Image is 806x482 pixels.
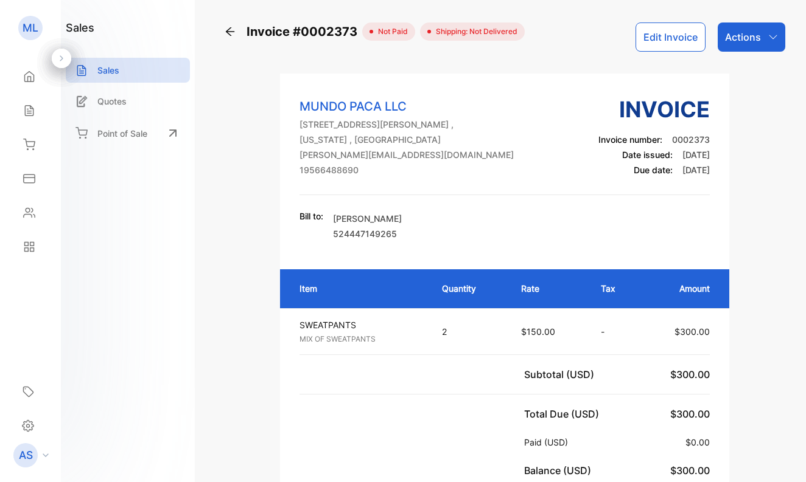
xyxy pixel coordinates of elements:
p: Amount [654,282,710,295]
p: Item [300,282,418,295]
p: Total Due (USD) [524,407,604,421]
p: MIX OF SWEATPANTS [300,334,420,345]
span: $150.00 [521,326,555,337]
p: [US_STATE] , [GEOGRAPHIC_DATA] [300,133,514,146]
span: $300.00 [670,368,710,380]
p: Rate [521,282,576,295]
span: not paid [373,26,408,37]
p: Paid (USD) [524,436,573,449]
p: - [601,325,629,338]
p: 19566488690 [300,164,514,176]
p: Point of Sale [97,127,147,140]
span: Invoice #0002373 [247,22,362,41]
p: Actions [725,30,761,44]
span: [DATE] [682,165,710,175]
span: 0002373 [672,134,710,145]
p: [PERSON_NAME][EMAIL_ADDRESS][DOMAIN_NAME] [300,148,514,161]
h3: Invoice [598,93,710,126]
span: Invoice number: [598,134,662,145]
p: Sales [97,64,119,77]
span: Date issued: [622,150,673,160]
span: Shipping: Not Delivered [431,26,517,37]
h1: sales [66,19,94,36]
p: ML [23,20,38,36]
span: Due date: [634,165,673,175]
p: Balance (USD) [524,463,596,478]
p: [STREET_ADDRESS][PERSON_NAME] , [300,118,514,131]
button: Edit Invoice [636,22,706,52]
span: [DATE] [682,150,710,160]
p: Bill to: [300,210,323,222]
span: $0.00 [685,437,710,447]
p: Quotes [97,95,127,108]
a: Sales [66,58,190,83]
a: Quotes [66,89,190,114]
p: 2 [442,325,497,338]
a: Point of Sale [66,120,190,146]
p: MUNDO PACA LLC [300,97,514,115]
p: Subtotal (USD) [524,367,599,382]
button: Actions [718,22,785,52]
span: $300.00 [670,464,710,477]
span: $300.00 [675,326,710,337]
p: [PERSON_NAME] [333,212,402,225]
p: 524447149265 [333,227,402,240]
p: Tax [601,282,629,295]
p: Quantity [442,282,497,295]
p: AS [19,447,33,463]
p: SWEATPANTS [300,318,420,331]
iframe: LiveChat chat widget [755,431,806,482]
span: $300.00 [670,408,710,420]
